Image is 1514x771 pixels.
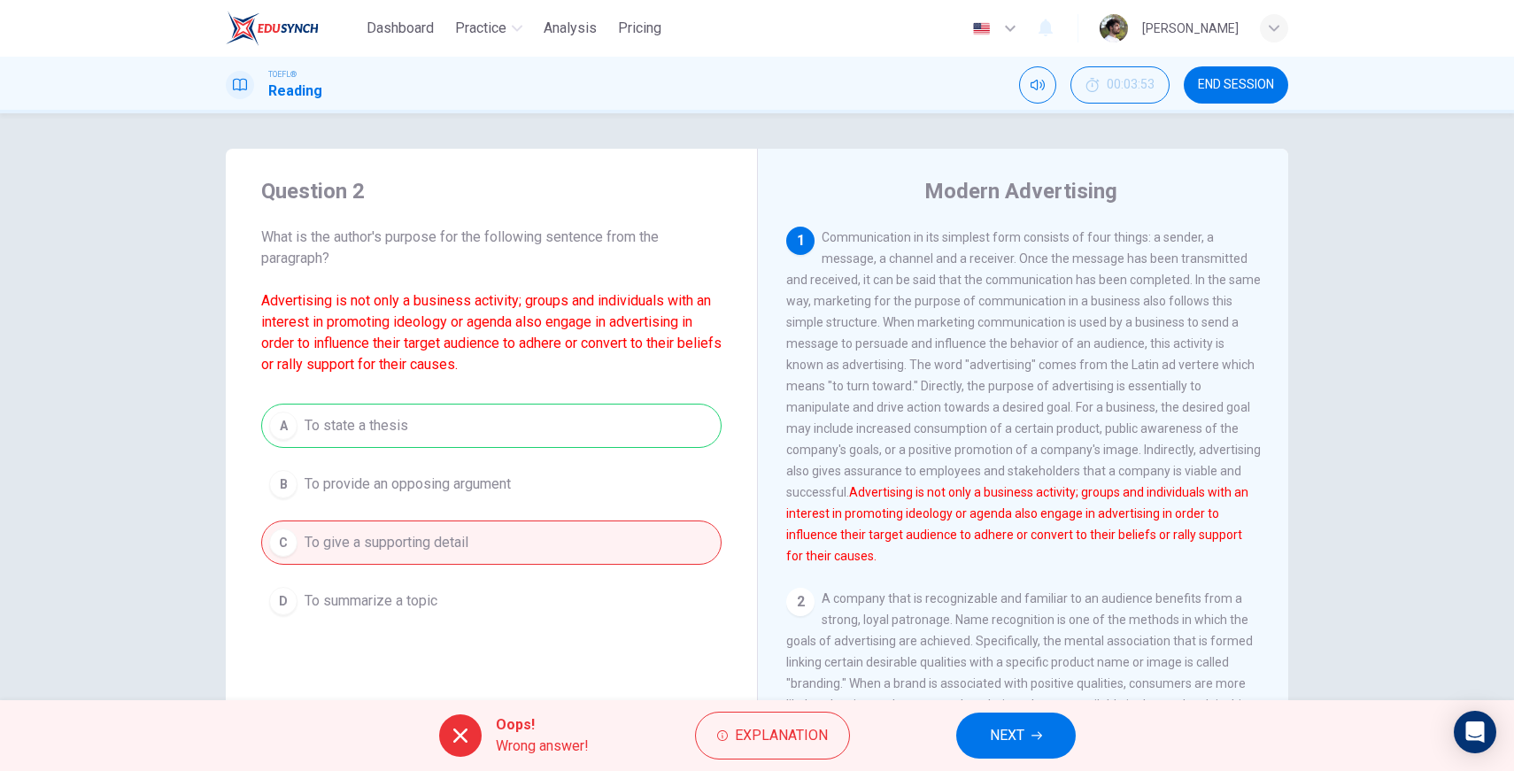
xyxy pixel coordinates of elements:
[924,177,1117,205] h4: Modern Advertising
[268,68,297,81] span: TOEFL®
[226,11,359,46] a: EduSynch logo
[1070,66,1170,104] button: 00:03:53
[1070,66,1170,104] div: Hide
[496,736,589,757] span: Wrong answer!
[786,591,1256,754] span: A company that is recognizable and familiar to an audience benefits from a strong, loyal patronag...
[786,588,815,616] div: 2
[1198,78,1274,92] span: END SESSION
[970,22,993,35] img: en
[786,485,1248,563] font: Advertising is not only a business activity; groups and individuals with an interest in promoting...
[1019,66,1056,104] div: Mute
[611,12,668,44] button: Pricing
[1454,711,1496,753] div: Open Intercom Messenger
[990,723,1024,748] span: NEXT
[496,714,589,736] span: Oops!
[537,12,604,44] button: Analysis
[448,12,529,44] button: Practice
[1107,78,1155,92] span: 00:03:53
[786,227,815,255] div: 1
[1142,18,1239,39] div: [PERSON_NAME]
[1100,14,1128,42] img: Profile picture
[268,81,322,102] h1: Reading
[786,230,1261,563] span: Communication in its simplest form consists of four things: a sender, a message, a channel and a ...
[618,18,661,39] span: Pricing
[359,12,441,44] button: Dashboard
[261,292,722,373] font: Advertising is not only a business activity; groups and individuals with an interest in promoting...
[261,177,722,205] h4: Question 2
[455,18,506,39] span: Practice
[226,11,319,46] img: EduSynch logo
[1184,66,1288,104] button: END SESSION
[735,723,828,748] span: Explanation
[544,18,597,39] span: Analysis
[261,227,722,375] span: What is the author's purpose for the following sentence from the paragraph?
[367,18,434,39] span: Dashboard
[956,713,1076,759] button: NEXT
[695,712,850,759] button: Explanation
